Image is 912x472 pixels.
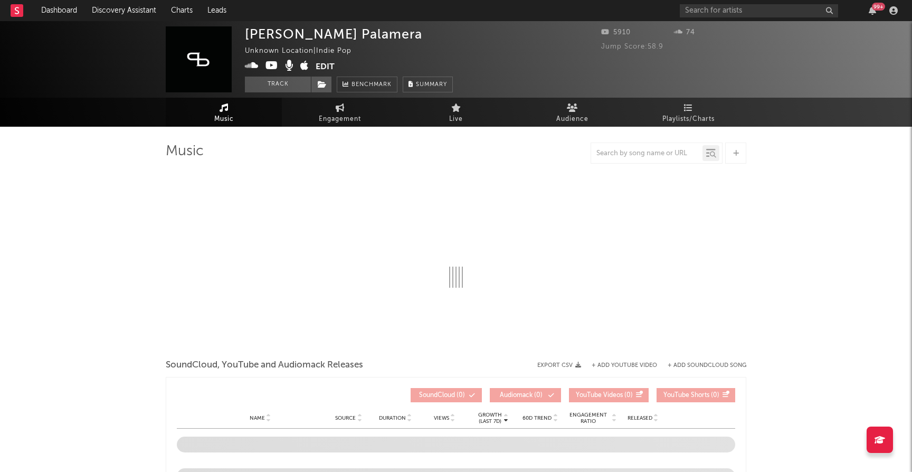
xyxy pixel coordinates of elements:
p: (Last 7d) [478,418,502,424]
input: Search for artists [680,4,838,17]
span: Audience [556,113,588,126]
span: YouTube Videos [576,392,623,399]
span: ( 0 ) [417,392,466,399]
span: Live [449,113,463,126]
button: SoundCloud(0) [411,388,482,402]
button: Export CSV [537,362,581,369]
div: [PERSON_NAME] Palamera [245,26,422,42]
span: Engagement [319,113,361,126]
span: Source [335,415,356,421]
span: SoundCloud, YouTube and Audiomack Releases [166,359,363,372]
button: Summary [403,77,453,92]
span: Duration [379,415,406,421]
span: Engagement Ratio [566,412,610,424]
div: 99 + [872,3,885,11]
div: Unknown Location | Indie Pop [245,45,364,58]
a: Music [166,98,282,127]
div: + Add YouTube Video [581,363,657,369]
a: Live [398,98,514,127]
span: Benchmark [351,79,392,91]
span: YouTube Shorts [663,392,709,399]
span: ( 0 ) [576,392,633,399]
span: 60D Trend [522,415,552,421]
span: 74 [674,29,695,36]
button: + Add YouTube Video [592,363,657,369]
span: ( 0 ) [497,392,545,399]
a: Audience [514,98,630,127]
span: Name [250,415,265,421]
button: Edit [316,60,335,73]
span: 5910 [601,29,631,36]
a: Engagement [282,98,398,127]
span: Views [434,415,449,421]
button: YouTube Shorts(0) [657,388,735,402]
input: Search by song name or URL [591,149,702,158]
span: SoundCloud [419,392,455,399]
span: Summary [416,82,447,88]
span: Released [628,415,652,421]
button: Audiomack(0) [490,388,561,402]
span: Audiomack [500,392,533,399]
button: Track [245,77,311,92]
a: Benchmark [337,77,397,92]
a: Playlists/Charts [630,98,746,127]
p: Growth [478,412,502,418]
button: YouTube Videos(0) [569,388,649,402]
span: Jump Score: 58.9 [601,43,663,50]
button: 99+ [869,6,876,15]
button: + Add SoundCloud Song [657,363,746,369]
span: Music [214,113,234,126]
span: Playlists/Charts [662,113,715,126]
span: ( 0 ) [663,392,719,399]
button: + Add SoundCloud Song [668,363,746,369]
